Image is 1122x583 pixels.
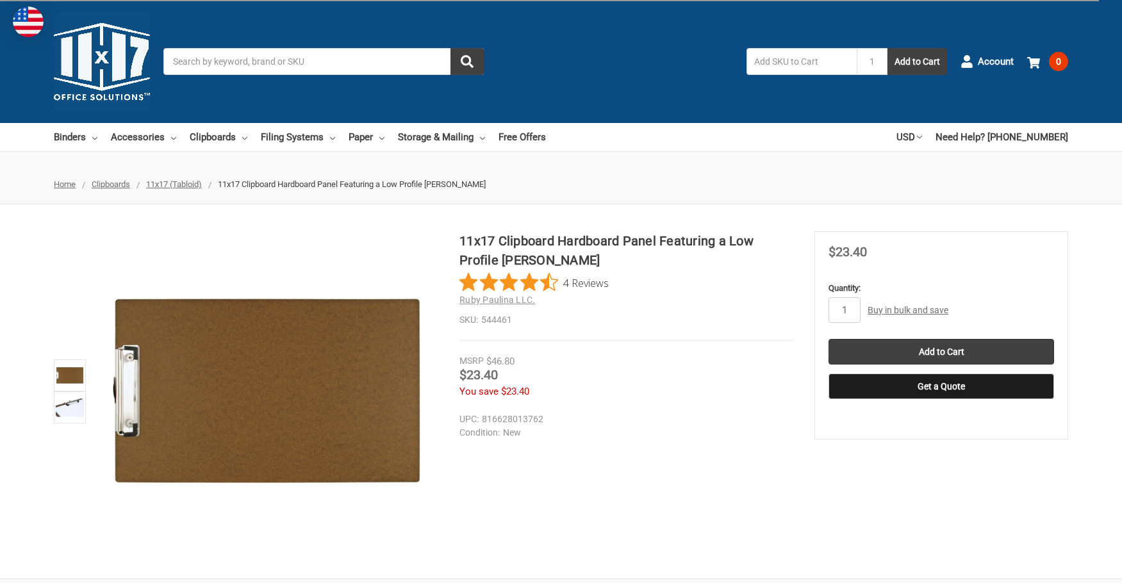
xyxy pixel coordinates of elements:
a: Home [54,179,76,189]
dd: New [459,426,788,439]
span: $23.40 [829,244,867,259]
button: Rated 4.3 out of 5 stars from 4 reviews. Jump to reviews. [459,273,609,292]
a: Filing Systems [261,123,335,151]
dd: 816628013762 [459,413,788,426]
span: 4 Reviews [563,273,609,292]
img: 11x17 Clipboard Hardboard Panel Featuring a Low Profile Clip Brown [56,361,84,390]
span: 0 [1049,52,1068,71]
a: Buy in bulk and save [868,305,948,315]
a: Free Offers [499,123,546,151]
dt: Condition: [459,426,500,439]
h1: 11x17 Clipboard Hardboard Panel Featuring a Low Profile [PERSON_NAME] [459,231,793,270]
a: Clipboards [190,123,247,151]
input: Add SKU to Cart [747,48,857,75]
span: $23.40 [501,386,529,397]
img: 11x17.com [54,13,150,110]
dt: SKU: [459,313,478,327]
button: Get a Quote [829,374,1054,399]
a: Ruby Paulina LLC. [459,295,535,305]
span: 11x17 Clipboard Hardboard Panel Featuring a Low Profile [PERSON_NAME] [218,179,486,189]
span: $46.80 [486,356,515,367]
div: MSRP [459,354,484,368]
img: duty and tax information for United States [13,6,44,37]
iframe: Google Customer Reviews [1016,548,1122,583]
a: Accessories [111,123,176,151]
dd: 544461 [459,313,793,327]
a: Need Help? [PHONE_NUMBER] [936,123,1068,151]
a: Paper [349,123,384,151]
a: 11x17 (Tabloid) [146,179,202,189]
a: Account [961,45,1014,78]
span: Account [978,54,1014,69]
a: Binders [54,123,97,151]
a: Storage & Mailing [398,123,485,151]
span: You save [459,386,499,397]
label: Quantity: [829,282,1054,295]
img: 11x17 Clipboard Hardboard Panel Featuring a Low Profile Clip Brown [56,393,84,422]
a: Clipboards [92,179,130,189]
a: USD [896,123,922,151]
button: Add to Cart [887,48,947,75]
input: Search by keyword, brand or SKU [163,48,484,75]
dt: UPC: [459,413,479,426]
span: $23.40 [459,367,498,382]
a: 0 [1027,45,1068,78]
input: Add to Cart [829,339,1054,365]
img: 11x17 Clipboard Hardboard Panel Featuring a Low Profile Clip Brown [107,231,427,552]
